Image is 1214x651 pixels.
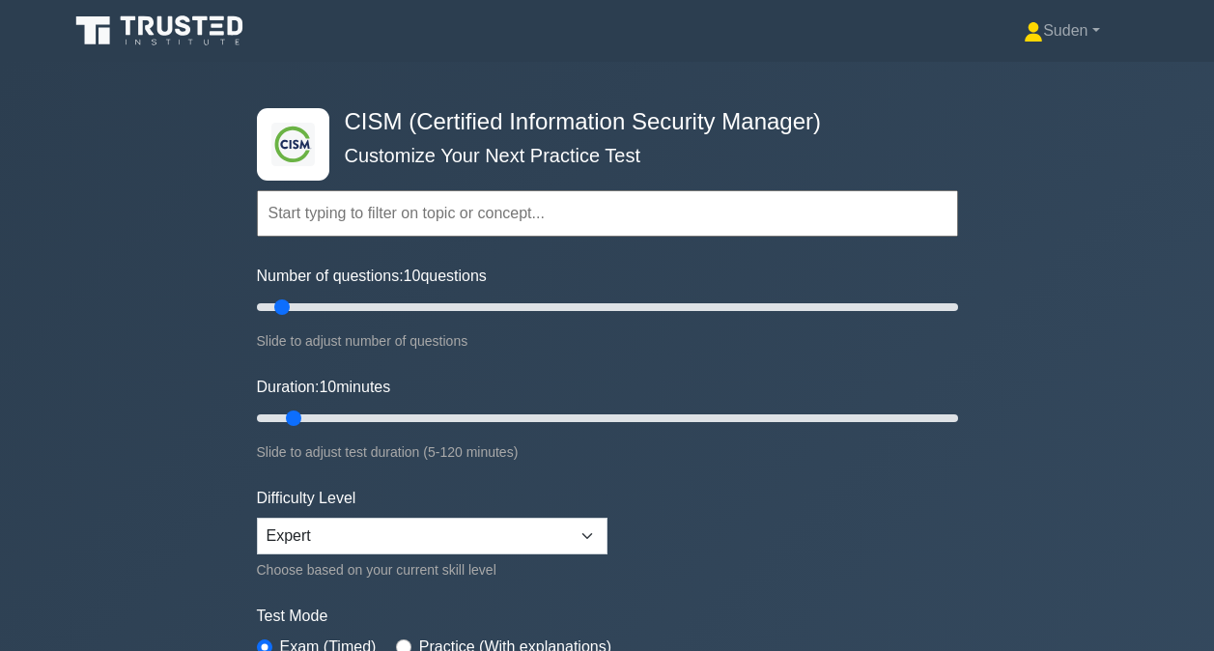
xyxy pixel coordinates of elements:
[319,379,336,395] span: 10
[257,190,958,237] input: Start typing to filter on topic or concept...
[257,440,958,464] div: Slide to adjust test duration (5-120 minutes)
[257,487,356,510] label: Difficulty Level
[257,558,607,581] div: Choose based on your current skill level
[404,268,421,284] span: 10
[977,12,1145,50] a: Suden
[337,108,863,136] h4: CISM (Certified Information Security Manager)
[257,329,958,353] div: Slide to adjust number of questions
[257,265,487,288] label: Number of questions: questions
[257,605,958,628] label: Test Mode
[257,376,391,399] label: Duration: minutes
